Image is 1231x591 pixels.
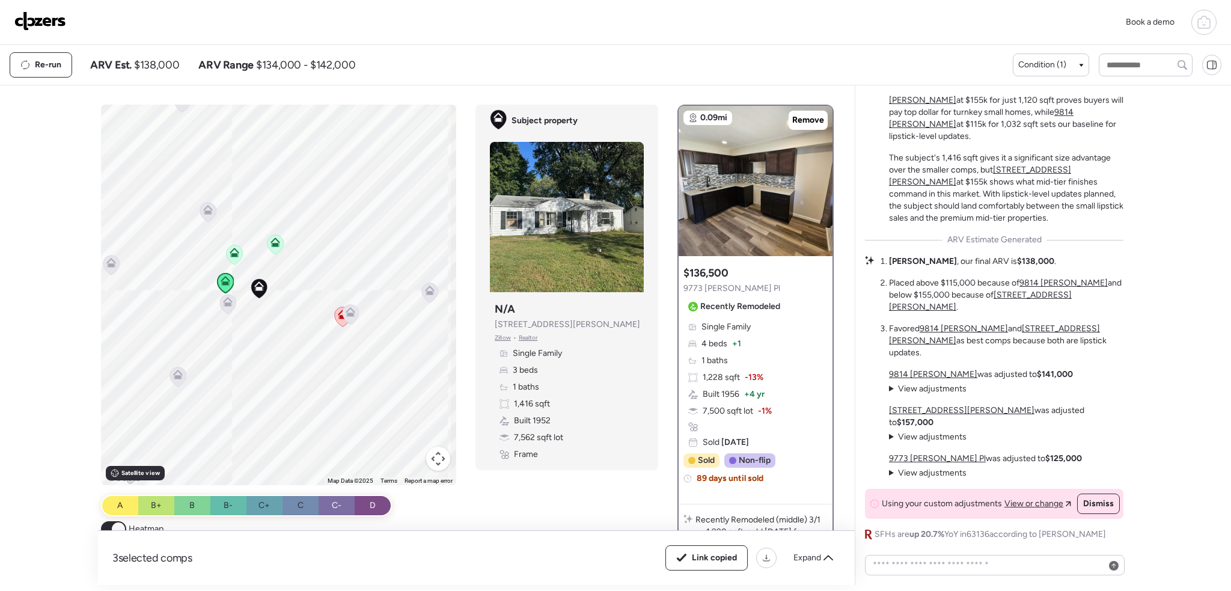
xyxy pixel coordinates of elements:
span: Condition (1) [1018,59,1066,71]
span: View adjustments [898,432,967,442]
li: , our final ARV is . [889,256,1056,268]
span: 7,500 sqft lot [703,405,753,417]
span: B+ [151,500,162,512]
a: 9773 [PERSON_NAME] Pl [889,453,986,464]
span: 0.09mi [700,112,727,124]
summary: View adjustments [889,383,967,395]
span: 89 days until sold [697,473,763,485]
button: Map camera controls [426,447,450,471]
p: This neighborhood shows a clear pattern where buyers pay premiums for both size and finish qualit... [889,58,1123,142]
p: was adjusted to [889,369,1073,381]
strong: $157,000 [897,417,933,427]
span: Frame [514,449,538,461]
span: up 20.7% [909,529,944,539]
span: Single Family [701,321,751,333]
a: 9814 [PERSON_NAME] [889,369,977,379]
span: Map Data ©2025 [328,477,373,484]
span: Expand [793,552,821,564]
span: 7,562 sqft lot [514,432,563,444]
span: [STREET_ADDRESS][PERSON_NAME] [495,319,640,331]
span: Heatmap [129,523,163,535]
span: -1% [758,405,772,417]
span: 1,416 sqft [514,398,550,410]
span: $138,000 [134,58,179,72]
span: [DATE] [719,437,749,447]
span: View or change [1004,498,1063,510]
a: Open this area in Google Maps (opens a new window) [104,470,144,485]
img: Google [104,470,144,485]
span: Using your custom adjustments [882,498,1002,510]
strong: $141,000 [1037,369,1073,379]
span: Remove [792,114,824,126]
span: C [298,500,304,512]
span: View adjustments [898,384,967,394]
span: $134,000 - $142,000 [256,58,355,72]
img: Logo [14,11,66,31]
span: Re-run [35,59,61,71]
span: Link copied [692,552,737,564]
span: ARV Range [198,58,254,72]
summary: View adjustments [889,467,967,479]
p: The subject's 1,416 sqft gives it a significant size advantage over the smaller comps, but at $15... [889,152,1123,224]
summary: View adjustments [889,431,967,443]
li: Placed above $115,000 because of and below $155,000 because of . [889,277,1123,313]
span: 3 selected comps [112,551,192,565]
span: Zillow [495,333,511,343]
span: Dismiss [1083,498,1114,510]
span: View adjustments [898,468,967,478]
span: Book a demo [1126,17,1174,27]
span: Sold [703,436,749,449]
span: + 4 yr [744,388,765,400]
span: A [117,500,123,512]
strong: [PERSON_NAME] [889,256,957,266]
span: Non-flip [739,455,771,467]
span: 1 baths [513,381,539,393]
li: Favored and as best comps because both are lipstick updates. [889,323,1123,359]
span: C- [332,500,341,512]
span: ARV Estimate Generated [947,234,1042,246]
strong: $125,000 [1045,453,1082,464]
span: B- [224,500,233,512]
span: Single Family [513,348,562,360]
span: + 1 [732,338,741,350]
span: Satellite view [121,468,160,478]
span: 1,228 sqft [703,372,740,384]
a: View or change [1004,498,1071,510]
span: 3 beds [513,364,538,376]
strong: $138,000 [1017,256,1054,266]
span: Sold [698,455,715,467]
p: was adjusted to [889,405,1123,429]
span: SFHs are YoY in 63136 according to [PERSON_NAME] [875,528,1106,540]
span: Built 1952 [514,415,551,427]
span: ARV Est. [90,58,132,72]
span: D [370,500,376,512]
span: 4 beds [701,338,727,350]
h3: $136,500 [683,266,728,280]
a: Terms (opens in new tab) [380,477,397,484]
span: Subject property [512,115,578,127]
h3: N/A [495,302,515,316]
span: -13% [745,372,763,384]
a: [STREET_ADDRESS][PERSON_NAME] [889,405,1034,415]
span: 1 baths [701,355,728,367]
span: Recently Remodeled [700,301,780,313]
span: B [189,500,195,512]
p: was adjusted to [889,453,1082,465]
span: C+ [258,500,270,512]
a: 9814 [PERSON_NAME] [920,323,1008,334]
a: 9814 [PERSON_NAME] [1019,278,1108,288]
span: Built 1956 [703,388,739,400]
span: 9773 [PERSON_NAME] Pl [683,283,780,295]
a: Report a map error [405,477,453,484]
span: Realtor [519,333,538,343]
span: • [513,333,516,343]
